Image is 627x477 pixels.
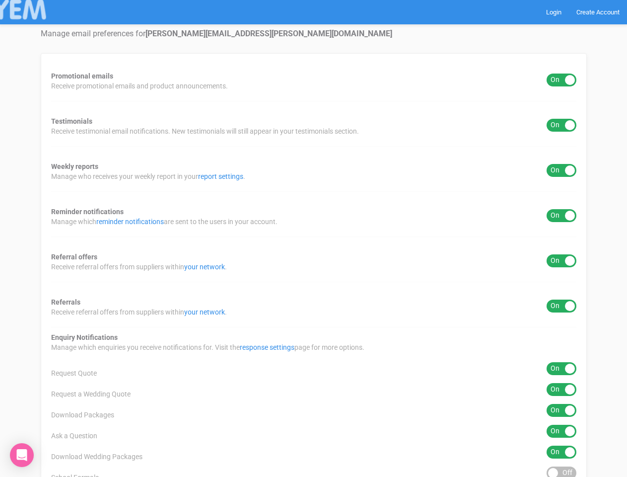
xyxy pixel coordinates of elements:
[10,443,34,467] div: Open Intercom Messenger
[198,172,243,180] a: report settings
[51,342,364,352] span: Manage which enquiries you receive notifications for. Visit the page for more options.
[51,171,245,181] span: Manage who receives your weekly report in your .
[51,126,359,136] span: Receive testimonial email notifications. New testimonials will still appear in your testimonials ...
[51,208,124,216] strong: Reminder notifications
[51,298,80,306] strong: Referrals
[51,333,118,341] strong: Enquiry Notifications
[51,307,227,317] span: Receive referral offers from suppliers within .
[51,253,97,261] strong: Referral offers
[51,217,278,227] span: Manage which are sent to the users in your account.
[96,218,164,226] a: reminder notifications
[51,389,131,399] span: Request a Wedding Quote
[145,29,392,38] strong: [PERSON_NAME][EMAIL_ADDRESS][PERSON_NAME][DOMAIN_NAME]
[51,72,113,80] strong: Promotional emails
[51,410,114,420] span: Download Packages
[240,343,294,351] a: response settings
[51,81,228,91] span: Receive promotional emails and product announcements.
[51,117,92,125] strong: Testimonials
[51,368,97,378] span: Request Quote
[51,262,227,272] span: Receive referral offers from suppliers within .
[184,263,225,271] a: your network
[184,308,225,316] a: your network
[51,452,142,462] span: Download Wedding Packages
[51,162,98,170] strong: Weekly reports
[51,431,97,441] span: Ask a Question
[41,29,587,38] h4: Manage email preferences for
